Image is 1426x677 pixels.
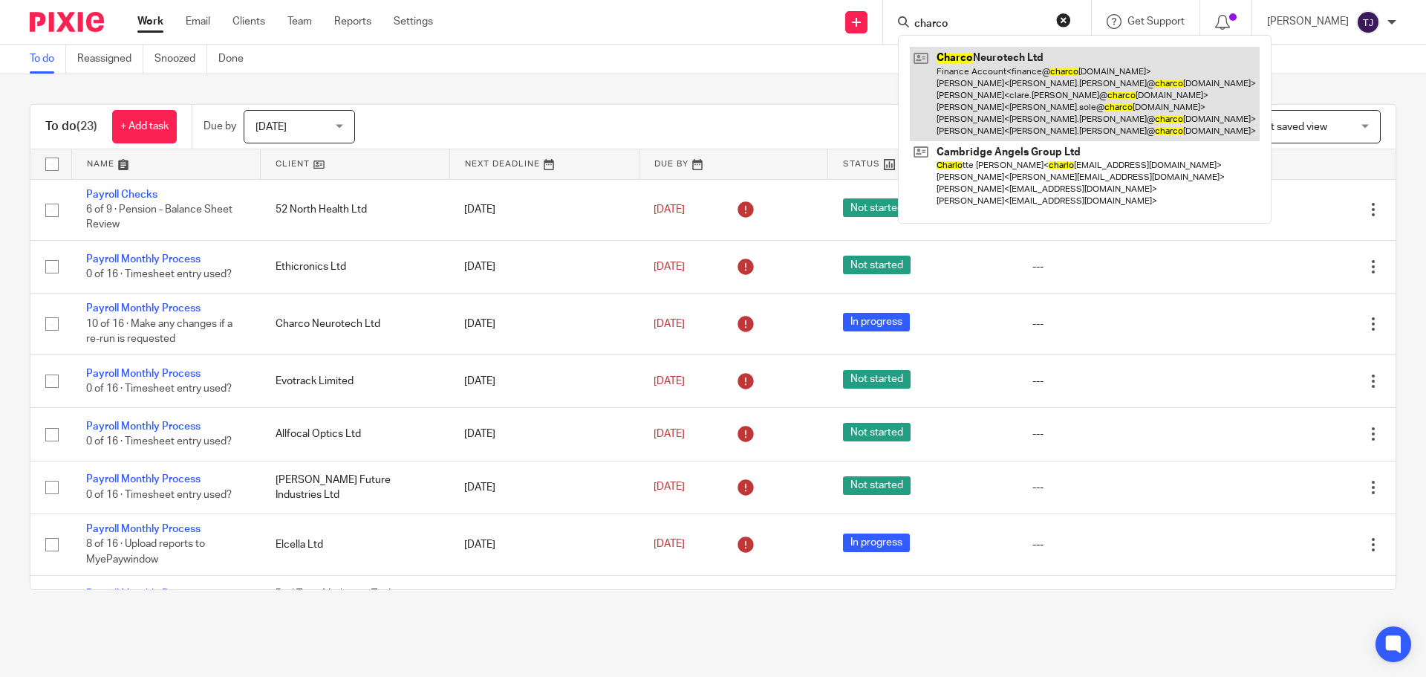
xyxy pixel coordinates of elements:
span: Not started [843,423,911,441]
a: Payroll Monthly Process [86,303,201,314]
span: Not started [843,370,911,389]
div: --- [1032,317,1192,331]
div: --- [1032,374,1192,389]
span: [DATE] [654,540,685,550]
span: [DATE] [654,376,685,386]
span: In progress [843,313,910,331]
td: [DATE] [449,354,639,407]
span: 0 of 16 · Timesheet entry used? [86,269,232,279]
span: In progress [843,534,910,552]
td: Red Tiger Marketing Trading Limited [261,575,450,628]
span: 0 of 16 · Timesheet entry used? [86,490,232,500]
span: 0 of 16 · Timesheet entry used? [86,437,232,447]
span: 8 of 16 · Upload reports to MyePaywindow [86,540,205,566]
span: [DATE] [654,262,685,272]
a: To do [30,45,66,74]
td: [DATE] [449,179,639,240]
td: Allfocal Optics Ltd [261,408,450,461]
img: Pixie [30,12,104,32]
a: Snoozed [154,45,207,74]
a: Clients [232,14,265,29]
button: Clear [1056,13,1071,27]
a: Reassigned [77,45,143,74]
td: [DATE] [449,575,639,628]
a: + Add task [112,110,177,143]
img: svg%3E [1356,10,1380,34]
span: 10 of 16 · Make any changes if a re-run is requested [86,319,232,345]
a: Payroll Monthly Process [86,524,201,534]
td: Evotrack Limited [261,354,450,407]
span: Select saved view [1244,122,1327,132]
span: [DATE] [654,429,685,439]
span: [DATE] [255,122,287,132]
span: [DATE] [654,482,685,493]
a: Work [137,14,163,29]
a: Payroll Monthly Process [86,589,201,599]
a: Done [218,45,255,74]
td: [PERSON_NAME] Future Industries Ltd [261,461,450,514]
td: Charco Neurotech Ltd [261,294,450,354]
div: --- [1032,480,1192,495]
span: Not started [843,476,911,495]
span: [DATE] [654,319,685,329]
td: [DATE] [449,408,639,461]
td: Elcella Ltd [261,514,450,575]
span: Get Support [1127,16,1185,27]
a: Payroll Monthly Process [86,254,201,265]
input: Search [913,18,1046,31]
a: Email [186,14,210,29]
a: Reports [334,14,371,29]
a: Payroll Monthly Process [86,421,201,432]
div: --- [1032,427,1192,441]
a: Payroll Monthly Process [86,369,201,379]
span: Not started [843,198,911,217]
span: 0 of 16 · Timesheet entry used? [86,383,232,394]
div: --- [1032,259,1192,274]
span: 6 of 9 · Pension - Balance Sheet Review [86,204,232,230]
td: [DATE] [449,514,639,575]
span: (23) [76,120,97,132]
p: [PERSON_NAME] [1267,14,1349,29]
p: Due by [204,119,236,134]
div: --- [1032,537,1192,552]
td: [DATE] [449,240,639,293]
span: Not started [843,256,911,274]
a: Payroll Checks [86,190,157,200]
td: 52 North Health Ltd [261,179,450,240]
td: [DATE] [449,461,639,514]
a: Payroll Monthly Process [86,474,201,485]
td: Ethicronics Ltd [261,240,450,293]
a: Team [287,14,312,29]
h1: To do [45,119,97,135]
a: Settings [394,14,433,29]
span: [DATE] [654,204,685,215]
td: [DATE] [449,294,639,354]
